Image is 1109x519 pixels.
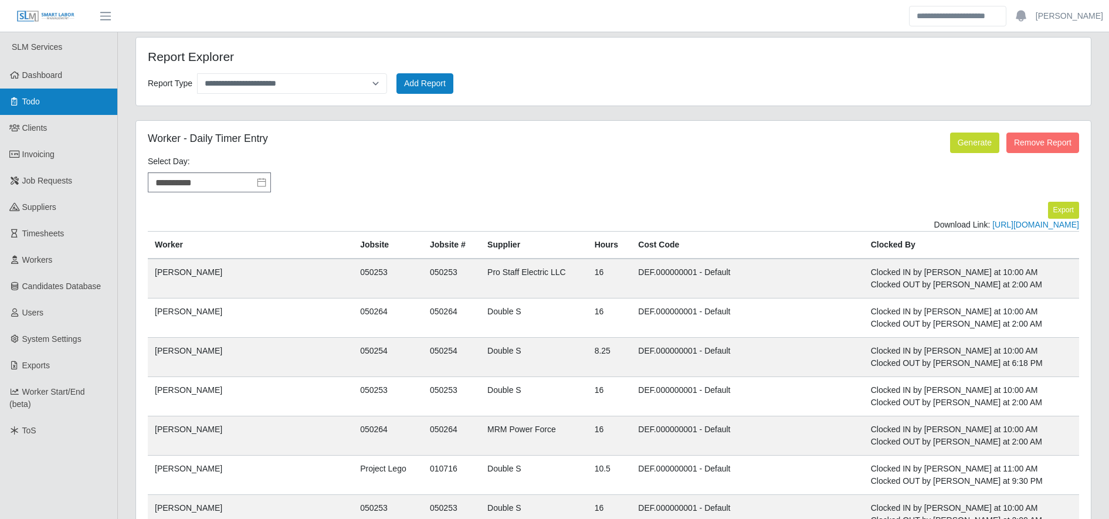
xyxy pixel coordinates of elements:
[631,455,863,494] td: DEF.000000001 - Default
[864,376,1079,416] td: Clocked IN by [PERSON_NAME] at 10:00 AM Clocked OUT by [PERSON_NAME] at 2:00 AM
[864,231,1079,259] th: Clocked By
[353,231,423,259] th: Jobsite
[1006,133,1079,153] button: Remove Report
[480,298,588,337] td: Double S
[22,97,40,106] span: Todo
[631,259,863,298] td: DEF.000000001 - Default
[148,231,353,259] th: Worker
[631,416,863,455] td: DEF.000000001 - Default
[22,70,63,80] span: Dashboard
[480,416,588,455] td: MRM Power Force
[148,416,353,455] td: [PERSON_NAME]
[22,426,36,435] span: ToS
[22,150,55,159] span: Invoicing
[631,337,863,376] td: DEF.000000001 - Default
[353,298,423,337] td: 050264
[950,133,999,153] button: Generate
[22,229,65,238] span: Timesheets
[588,298,632,337] td: 16
[423,376,480,416] td: 050253
[22,202,56,212] span: Suppliers
[1036,10,1103,22] a: [PERSON_NAME]
[480,376,588,416] td: Double S
[631,376,863,416] td: DEF.000000001 - Default
[423,231,480,259] th: Jobsite #
[423,416,480,455] td: 050264
[22,361,50,370] span: Exports
[353,376,423,416] td: 050253
[353,259,423,298] td: 050253
[631,298,863,337] td: DEF.000000001 - Default
[396,73,453,94] button: Add Report
[480,259,588,298] td: Pro Staff Electric LLC
[864,298,1079,337] td: Clocked IN by [PERSON_NAME] at 10:00 AM Clocked OUT by [PERSON_NAME] at 2:00 AM
[148,337,353,376] td: [PERSON_NAME]
[423,298,480,337] td: 050264
[909,6,1006,26] input: Search
[864,337,1079,376] td: Clocked IN by [PERSON_NAME] at 10:00 AM Clocked OUT by [PERSON_NAME] at 6:18 PM
[148,76,192,91] label: Report Type
[588,337,632,376] td: 8.25
[148,259,353,298] td: [PERSON_NAME]
[9,387,85,409] span: Worker Start/End (beta)
[588,259,632,298] td: 16
[864,416,1079,455] td: Clocked IN by [PERSON_NAME] at 10:00 AM Clocked OUT by [PERSON_NAME] at 2:00 AM
[148,219,1079,231] div: Download Link:
[992,220,1079,229] a: [URL][DOMAIN_NAME]
[22,176,73,185] span: Job Requests
[148,455,353,494] td: [PERSON_NAME]
[22,308,44,317] span: Users
[423,259,480,298] td: 050253
[480,455,588,494] td: Double S
[864,259,1079,298] td: Clocked IN by [PERSON_NAME] at 10:00 AM Clocked OUT by [PERSON_NAME] at 2:00 AM
[148,376,353,416] td: [PERSON_NAME]
[12,42,62,52] span: SLM Services
[588,376,632,416] td: 16
[1048,202,1079,218] button: Export
[148,133,763,145] h5: Worker - Daily Timer Entry
[864,455,1079,494] td: Clocked IN by [PERSON_NAME] at 11:00 AM Clocked OUT by [PERSON_NAME] at 9:30 PM
[480,231,588,259] th: Supplier
[631,231,863,259] th: Cost Code
[22,123,48,133] span: Clients
[480,337,588,376] td: Double S
[588,416,632,455] td: 16
[22,281,101,291] span: Candidates Database
[22,334,82,344] span: System Settings
[353,337,423,376] td: 050254
[353,416,423,455] td: 050264
[588,231,632,259] th: Hours
[423,337,480,376] td: 050254
[22,255,53,264] span: Workers
[16,10,75,23] img: SLM Logo
[588,455,632,494] td: 10.5
[353,455,423,494] td: Project Lego
[148,49,525,64] h4: Report Explorer
[148,155,190,168] label: Select Day:
[423,455,480,494] td: 010716
[148,298,353,337] td: [PERSON_NAME]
